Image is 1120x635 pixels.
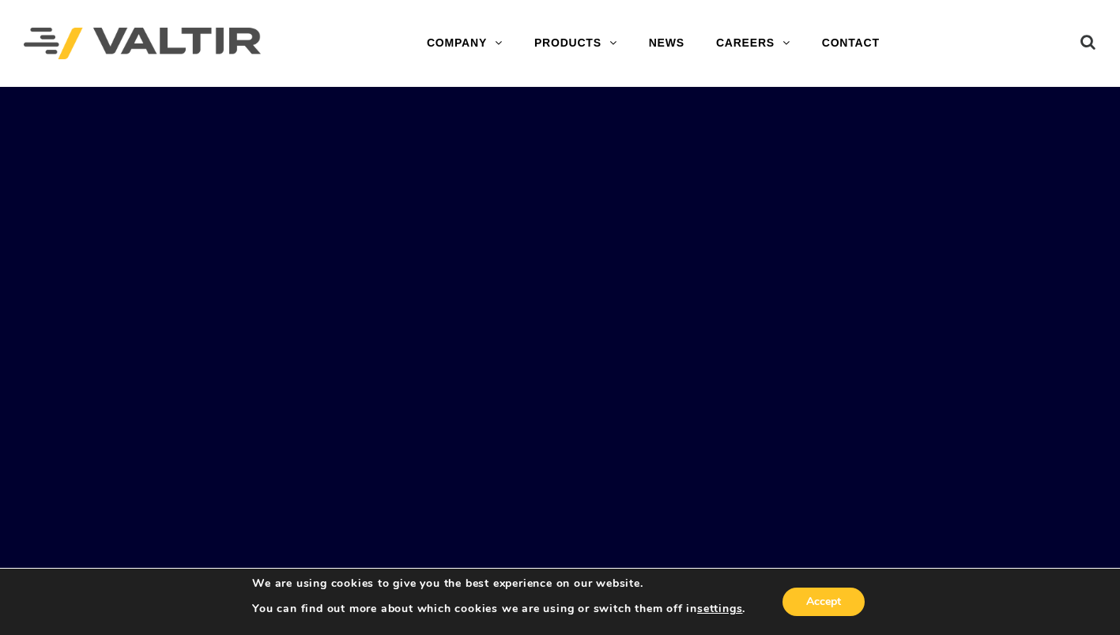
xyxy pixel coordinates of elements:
[700,28,806,59] a: CAREERS
[252,577,745,591] p: We are using cookies to give you the best experience on our website.
[519,28,633,59] a: PRODUCTS
[252,602,745,616] p: You can find out more about which cookies we are using or switch them off in .
[633,28,700,59] a: NEWS
[782,588,865,616] button: Accept
[411,28,519,59] a: COMPANY
[24,28,261,60] img: Valtir
[806,28,896,59] a: CONTACT
[697,602,742,616] button: settings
